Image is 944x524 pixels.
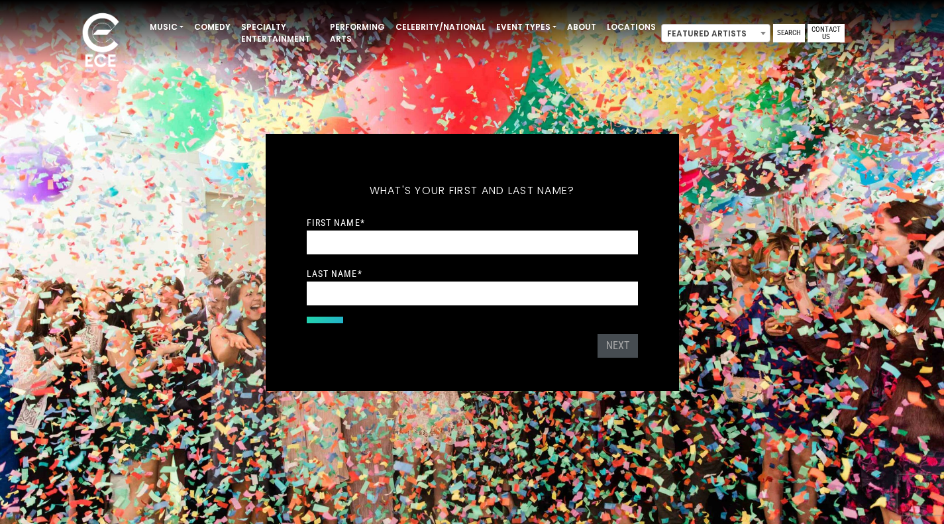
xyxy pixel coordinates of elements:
[325,16,390,50] a: Performing Arts
[562,16,602,38] a: About
[68,9,134,74] img: ece_new_logo_whitev2-1.png
[661,24,770,42] span: Featured Artists
[236,16,325,50] a: Specialty Entertainment
[307,217,365,229] label: First Name
[662,25,770,43] span: Featured Artists
[307,268,362,280] label: Last Name
[808,24,845,42] a: Contact Us
[189,16,236,38] a: Comedy
[602,16,661,38] a: Locations
[390,16,491,38] a: Celebrity/National
[307,167,638,215] h5: What's your first and last name?
[144,16,189,38] a: Music
[773,24,805,42] a: Search
[491,16,562,38] a: Event Types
